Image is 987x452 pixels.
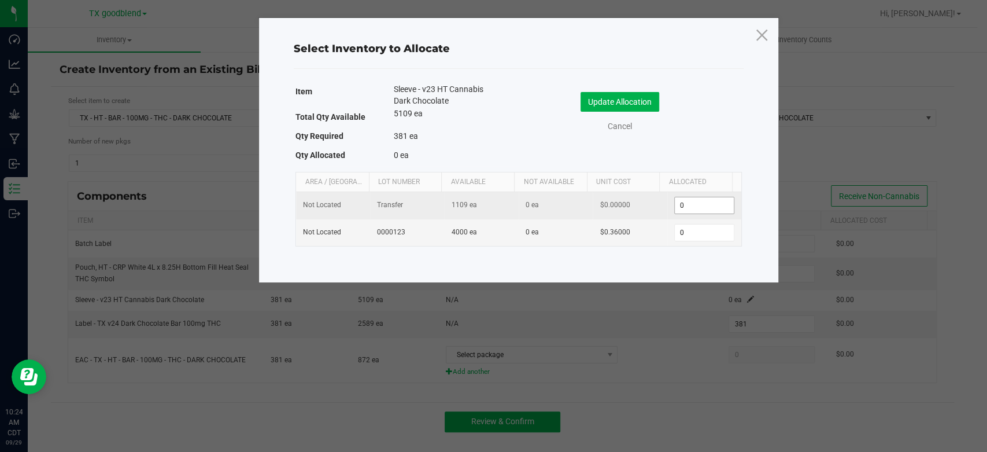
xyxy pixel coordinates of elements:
span: 381 ea [394,131,418,141]
th: Available [441,172,514,192]
span: Not Located [303,228,341,236]
span: $0.00000 [600,201,630,209]
label: Total Qty Available [295,109,365,125]
span: 1109 ea [452,201,477,209]
td: 0000123 [370,219,444,246]
span: 5109 ea [394,109,423,118]
th: Not Available [514,172,587,192]
span: 0 ea [526,228,539,236]
th: Unit Cost [587,172,660,192]
span: Not Located [303,201,341,209]
th: Area / [GEOGRAPHIC_DATA] [296,172,369,192]
span: Select Inventory to Allocate [294,42,450,55]
th: Lot Number [369,172,442,192]
th: Allocated [659,172,732,192]
iframe: Resource center [12,359,46,394]
span: $0.36000 [600,228,630,236]
button: Update Allocation [581,92,659,112]
label: Qty Allocated [295,147,345,163]
label: Item [295,83,312,100]
label: Qty Required [295,128,343,144]
span: 0 ea [526,201,539,209]
td: Transfer [370,192,444,219]
a: Cancel [597,120,643,133]
span: 4000 ea [452,228,477,236]
span: Sleeve - v23 HT Cannabis Dark Chocolate [394,83,501,106]
span: 0 ea [394,150,409,160]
